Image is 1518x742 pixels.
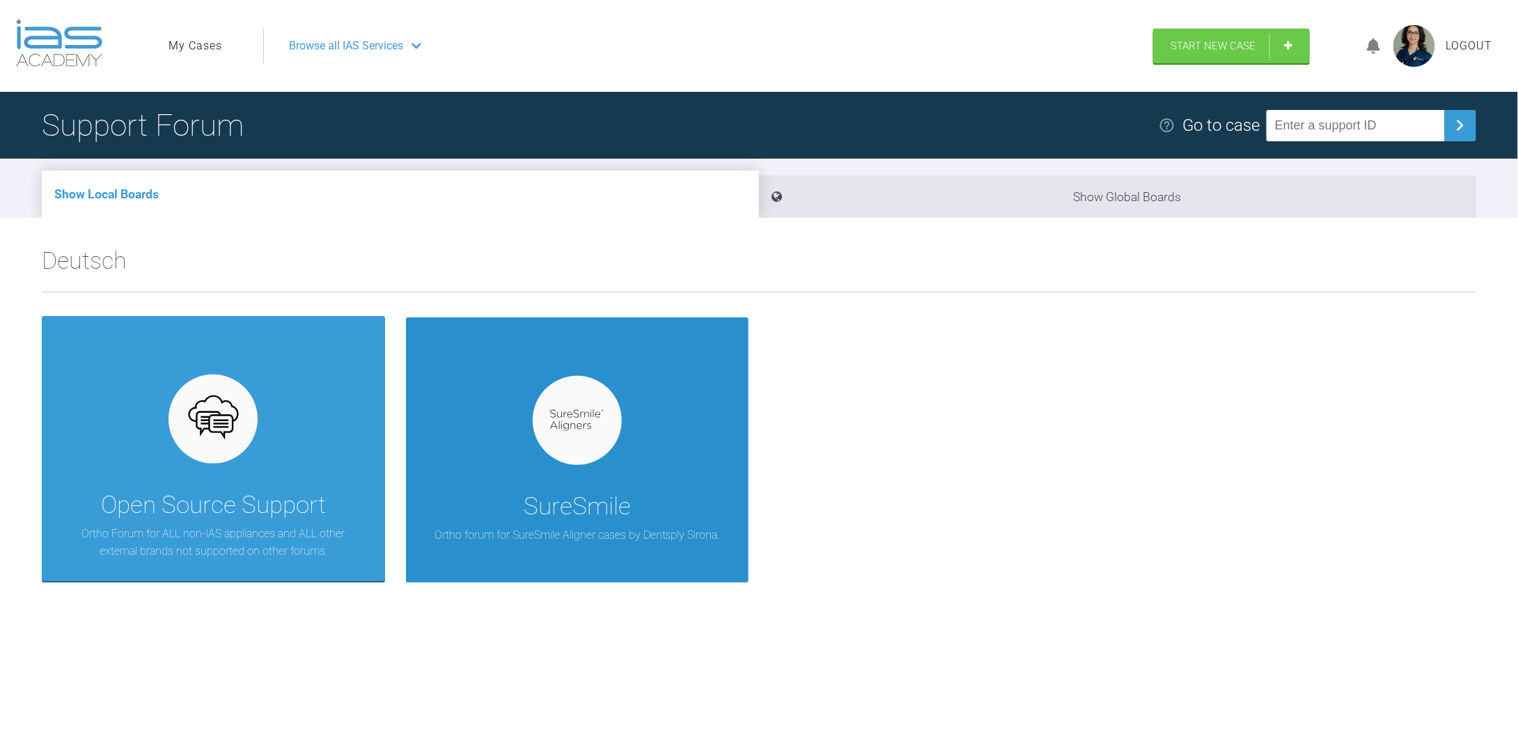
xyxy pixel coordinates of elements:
img: help.e70b9f3d.svg [1159,117,1175,134]
img: opensource.6e495855.svg [187,392,240,445]
a: Logout [1446,37,1493,55]
img: chevronRight.28bd32b0.svg [1449,114,1471,136]
div: Open Source Support [101,486,326,525]
li: Show Global Boards [759,175,1476,218]
div: SureSmile [524,487,631,526]
a: My Cases [169,37,222,55]
a: SureSmileOrtho forum for SureSmile Aligner cases by Dentsply Sirona. [406,316,749,581]
img: suresmile.935bb804.svg [550,409,604,431]
span: Browse all IAS Services [289,37,403,55]
a: Start New Case [1153,29,1310,63]
li: Show Local Boards [42,171,759,218]
div: Go to case [1182,112,1260,139]
p: Ortho forum for SureSmile Aligner cases by Dentsply Sirona. [435,526,720,544]
p: Ortho Forum for ALL non-IAS appliances and ALL other external brands not supported on other forums. [63,525,364,560]
input: Enter a support ID [1267,110,1445,141]
h1: Support Forum [42,101,244,150]
h2: Deutsch [42,242,1476,292]
img: profile.png [1393,25,1435,67]
img: logo-light.3e3ef733.png [16,19,102,67]
a: Open Source SupportOrtho Forum for ALL non-IAS appliances and ALL other external brands not suppo... [42,316,385,581]
span: Start New Case [1171,40,1255,52]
